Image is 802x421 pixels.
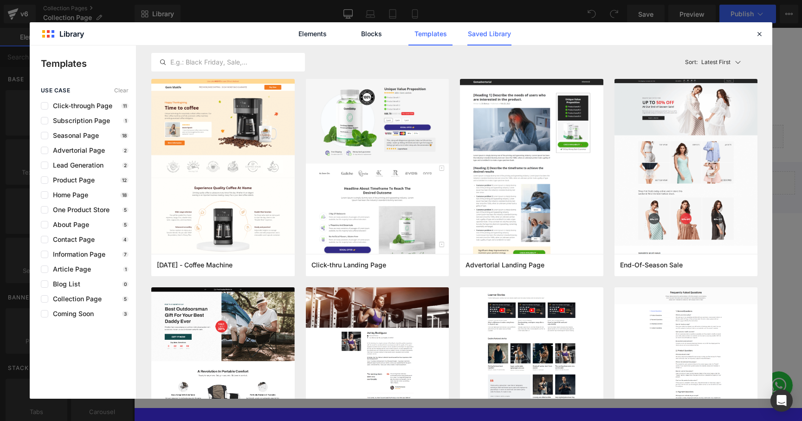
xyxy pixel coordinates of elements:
span: Click-thru Landing Page [311,261,386,269]
p: 1 [123,118,129,123]
span: Collection Page [48,295,102,303]
p: 7 [122,252,129,257]
span: Product Page [48,176,95,184]
button: Latest FirstSort:Latest First [681,53,758,71]
span: Coming Soon [48,310,94,317]
p: 3 [122,311,129,317]
span: Clear [114,87,129,94]
p: 2 [122,162,129,168]
span: Seasonal Page [48,132,99,139]
span: Article Page [48,266,91,273]
span: Advertorial Landing Page [466,261,544,269]
p: 11 [121,103,129,109]
p: 18 [120,133,129,138]
span: Information Page [48,251,105,258]
span: Click-through Page [48,102,112,110]
span: Subscription Page [48,117,110,124]
p: 12 [120,177,129,183]
p: 5 [122,207,129,213]
span: Lead Generation [48,162,103,169]
p: 2 [122,148,129,153]
p: 5 [122,222,129,227]
a: Blocks [349,22,394,45]
p: Latest First [701,58,731,66]
input: E.g.: Black Friday, Sale,... [152,57,304,68]
span: Advertorial Page [48,147,105,154]
p: 1 [123,266,129,272]
a: Saved Library [467,22,511,45]
span: Thanksgiving - Coffee Machine [157,261,233,269]
a: Add Single Section [338,253,421,272]
a: Explore Blocks [247,253,330,272]
p: Templates [41,57,136,71]
span: Blog List [48,280,80,288]
p: 0 [122,281,129,287]
span: use case [41,87,70,94]
span: Contact Page [48,236,95,243]
span: About Page [48,221,89,228]
span: One Product Store [48,206,110,214]
p: 5 [122,296,129,302]
a: Templates [408,22,453,45]
div: Open Intercom Messenger [770,389,793,412]
a: Elements [291,22,335,45]
span: End-Of-Season Sale [620,261,683,269]
p: 18 [120,192,129,198]
img: Whatsapp [631,343,659,371]
span: Home Page [48,191,88,199]
p: or Drag & Drop elements from left sidebar [71,279,598,286]
span: Sort: [685,59,698,65]
p: 4 [122,237,129,242]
